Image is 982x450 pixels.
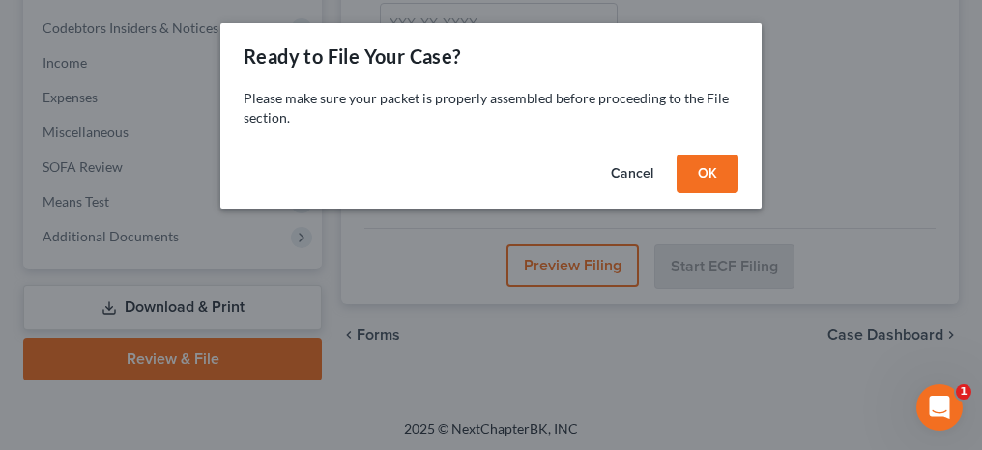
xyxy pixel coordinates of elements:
iframe: Intercom live chat [916,384,963,431]
p: Please make sure your packet is properly assembled before proceeding to the File section. [244,89,738,127]
button: OK [677,155,738,193]
span: 1 [956,384,971,400]
button: Cancel [595,155,669,193]
div: Ready to File Your Case? [244,42,461,70]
